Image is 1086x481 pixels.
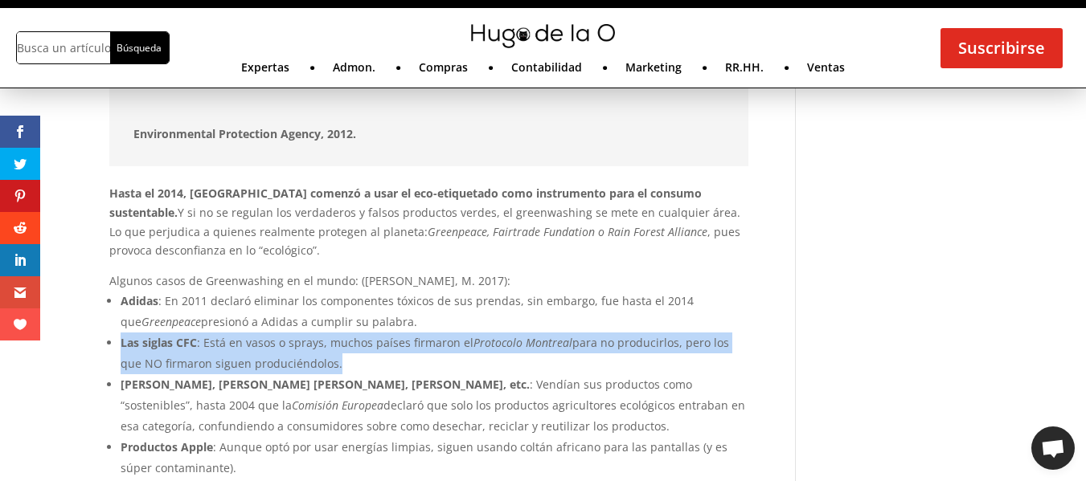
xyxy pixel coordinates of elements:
[121,437,748,479] li: : Aunque optó por usar energías limpias, siguen usando coltán africano para las pantallas (y es s...
[133,125,724,142] span: Environmental Protection Agency, 2012.
[109,185,702,220] strong: Hasta el 2014, [GEOGRAPHIC_DATA] comenzó a usar el eco-etiquetado como instrumento para el consum...
[725,62,764,79] a: RR.HH.
[121,335,197,350] strong: Las siglas CFC
[471,24,614,48] img: mini-hugo-de-la-o-logo
[941,28,1063,68] a: Suscribirse
[121,293,158,308] strong: Adidas
[419,62,468,79] a: Compras
[121,291,748,332] li: : En 2011 declaró eliminar los componentes tóxicos de sus prendas, sin embargo, fue hasta el 2014...
[141,314,201,329] em: Greenpeace
[121,374,748,437] li: : Vendían sus productos como “sostenibles”, hasta 2004 que la declaró que solo los productos agri...
[333,62,375,79] a: Admon.
[471,36,614,51] a: mini-hugo-de-la-o-logo
[807,62,845,79] a: Ventas
[428,224,707,239] em: Greenpeace, Fairtrade Fundation o Rain Forest Alliance
[473,335,572,350] em: Protocolo Montreal
[121,439,213,455] strong: Productos Apple
[625,62,682,79] a: Marketing
[17,32,110,63] input: Busca un artículo
[511,62,582,79] a: Contabilidad
[109,184,748,271] p: Y si no se regulan los verdaderos y falsos productos verdes, el greenwashing se mete en cualquier...
[121,377,530,392] strong: [PERSON_NAME], [PERSON_NAME] [PERSON_NAME], [PERSON_NAME], etc.
[292,397,383,413] em: Comisión Europea
[1031,426,1075,470] div: Chat abierto
[109,271,748,291] p: Algunos casos de Greenwashing en el mundo: ([PERSON_NAME], M. 2017):
[110,32,169,63] input: Búsqueda
[241,62,289,79] a: Expertas
[121,332,748,374] li: : Está en vasos o sprays, muchos países firmaron el para no producirlos, pero los que NO firmaron...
